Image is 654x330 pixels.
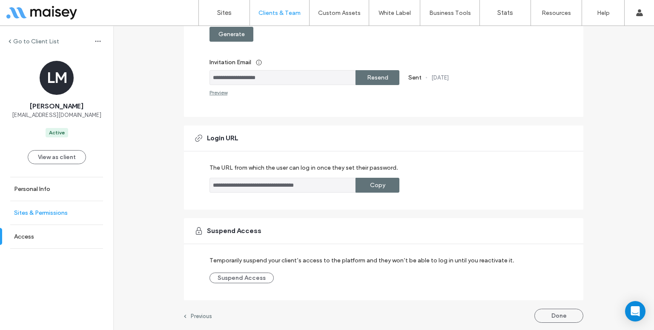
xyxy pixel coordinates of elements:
[367,70,388,85] label: Resend
[542,9,571,17] label: Resources
[597,9,610,17] label: Help
[431,74,449,81] label: [DATE]
[218,26,245,42] label: Generate
[40,61,74,95] div: LM
[207,134,238,143] span: Login URL
[625,301,645,321] div: Open Intercom Messenger
[209,89,227,96] div: Preview
[258,9,301,17] label: Clients & Team
[207,226,261,236] span: Suspend Access
[497,9,513,17] label: Stats
[14,185,50,193] label: Personal Info
[12,111,101,119] span: [EMAIL_ADDRESS][DOMAIN_NAME]
[28,150,86,164] button: View as client
[534,309,583,323] button: Done
[19,6,37,14] span: Help
[318,9,361,17] label: Custom Assets
[379,9,411,17] label: White Label
[184,313,212,319] a: Previous
[30,102,83,111] span: [PERSON_NAME]
[209,273,274,283] button: Suspend Access
[13,38,59,45] label: Go to Client List
[217,9,232,17] label: Sites
[209,54,546,70] label: Invitation Email
[370,177,385,193] label: Copy
[408,74,422,81] label: Sent
[209,253,514,268] label: Temporarily suspend your client’s access to the platform and they won’t be able to log in until y...
[49,129,65,137] div: Active
[429,9,471,17] label: Business Tools
[14,209,68,216] label: Sites & Permissions
[209,164,398,178] label: The URL from which the user can log in once they set their password.
[14,233,34,240] label: Access
[191,313,212,319] label: Previous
